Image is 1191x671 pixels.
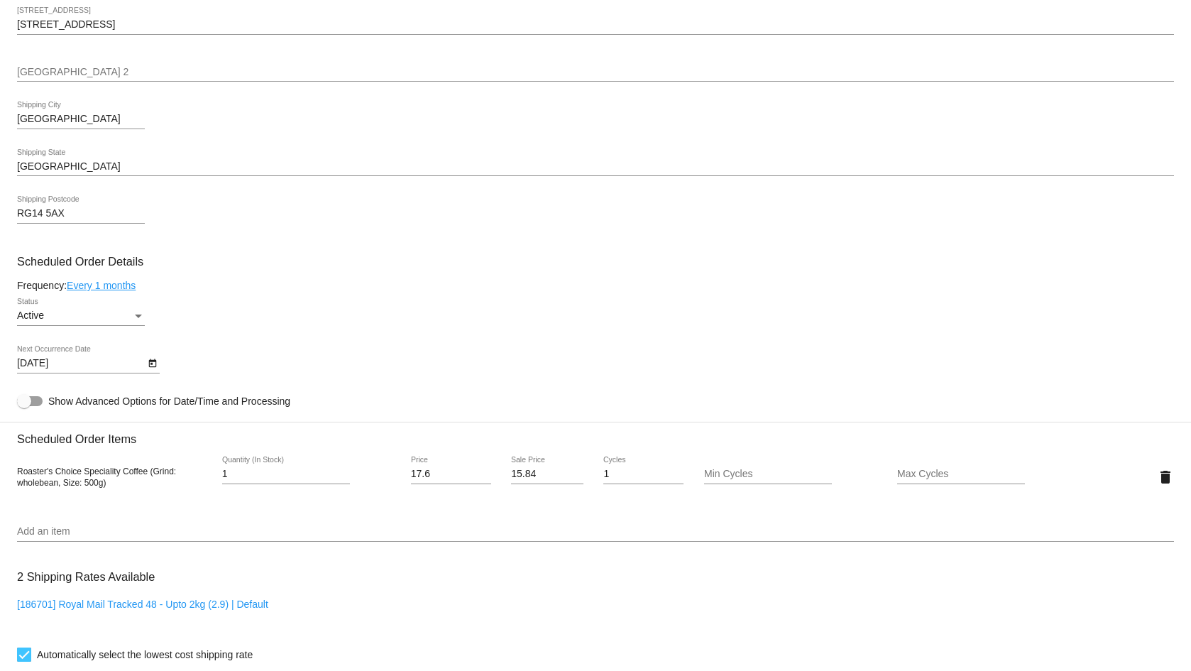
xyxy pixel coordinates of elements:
[145,355,160,370] button: Open calendar
[17,422,1174,446] h3: Scheduled Order Items
[411,469,491,480] input: Price
[48,394,290,408] span: Show Advanced Options for Date/Time and Processing
[17,67,1174,78] input: Shipping Street 2
[897,469,1025,480] input: Max Cycles
[17,280,1174,291] div: Frequency:
[511,469,583,480] input: Sale Price
[17,19,1174,31] input: Shipping Street 1
[37,646,253,663] span: Automatically select the lowest cost shipping rate
[17,358,145,369] input: Next Occurrence Date
[17,310,145,322] mat-select: Status
[603,469,684,480] input: Cycles
[704,469,832,480] input: Min Cycles
[17,526,1174,538] input: Add an item
[17,114,145,125] input: Shipping City
[17,562,155,592] h3: 2 Shipping Rates Available
[17,599,268,610] a: [186701] Royal Mail Tracked 48 - Upto 2kg (2.9) | Default
[17,161,1174,173] input: Shipping State
[1157,469,1174,486] mat-icon: delete
[67,280,136,291] a: Every 1 months
[17,467,176,488] span: Roaster's Choice Speciality Coffee (Grind: wholebean, Size: 500g)
[17,255,1174,268] h3: Scheduled Order Details
[17,208,145,219] input: Shipping Postcode
[17,310,44,321] span: Active
[222,469,350,480] input: Quantity (In Stock)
